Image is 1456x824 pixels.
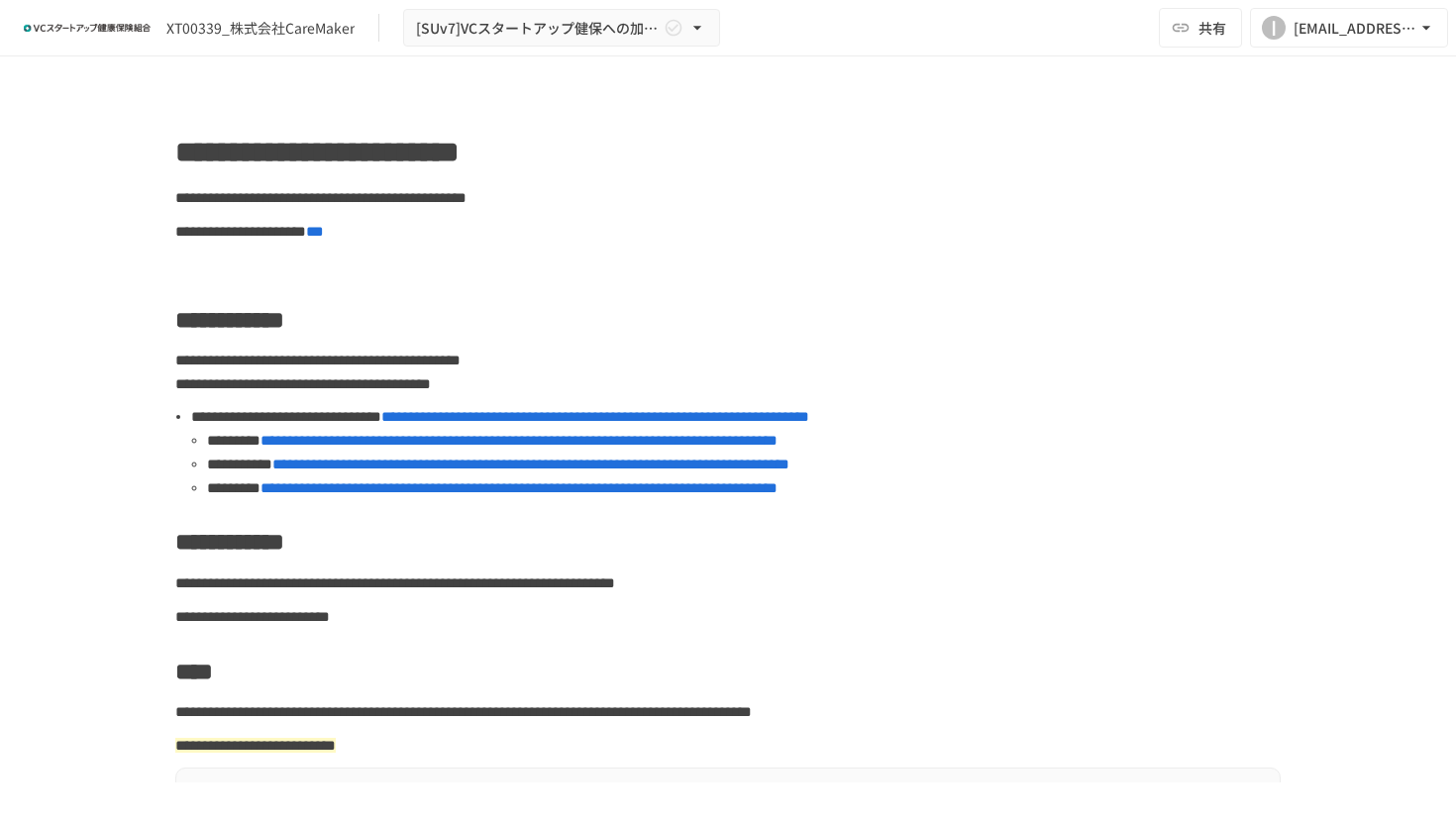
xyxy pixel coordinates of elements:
[1262,16,1286,40] div: I
[403,9,720,48] button: [SUv7]VCスタートアップ健保への加入申請手続き
[166,18,355,39] div: XT00339_株式会社CareMaker
[1198,17,1226,39] span: 共有
[1250,8,1448,48] button: I[EMAIL_ADDRESS][DOMAIN_NAME]
[24,12,151,44] img: ZDfHsVrhrXUoWEWGWYf8C4Fv4dEjYTEDCNvmL73B7ox
[1294,16,1416,41] div: [EMAIL_ADDRESS][DOMAIN_NAME]
[1159,8,1242,48] button: 共有
[416,16,660,41] span: [SUv7]VCスタートアップ健保への加入申請手続き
